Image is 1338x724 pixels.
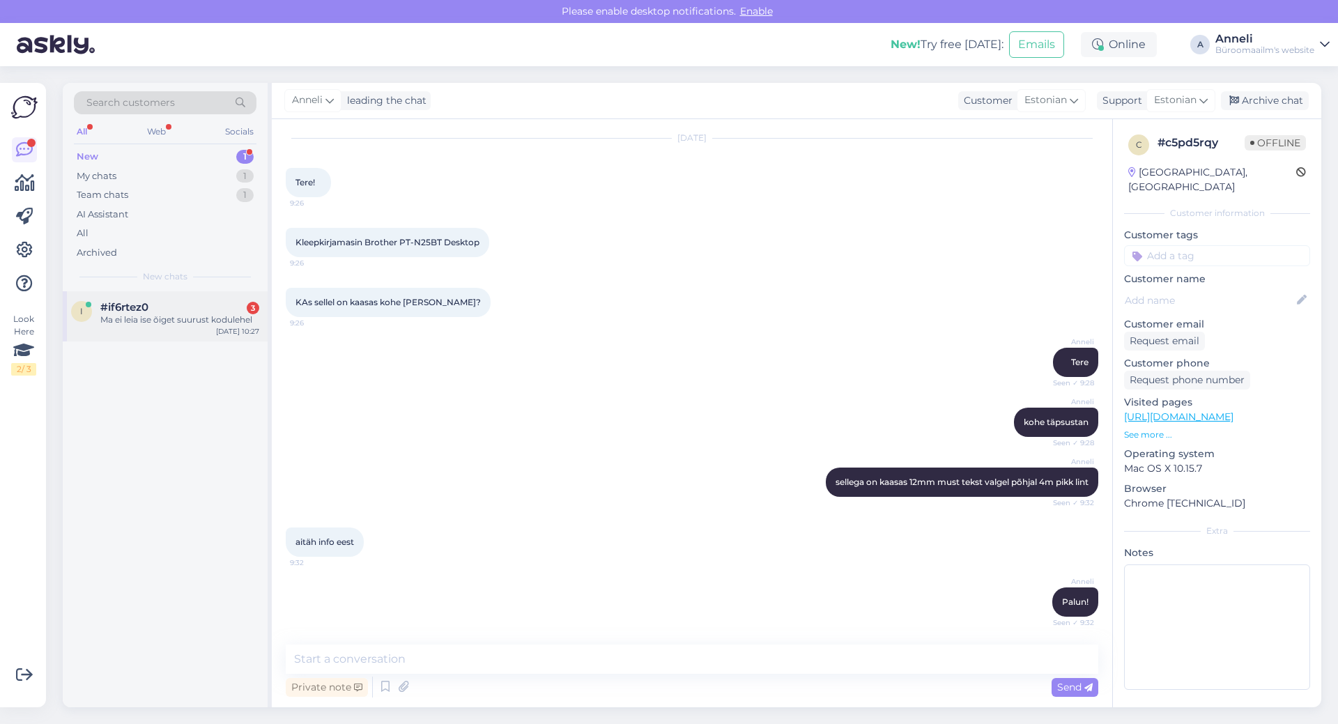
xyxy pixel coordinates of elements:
[1158,134,1245,151] div: # c5pd5rqy
[958,93,1013,108] div: Customer
[11,363,36,376] div: 2 / 3
[1124,546,1310,560] p: Notes
[236,188,254,202] div: 1
[1042,456,1094,467] span: Anneli
[1042,617,1094,628] span: Seen ✓ 9:32
[1124,525,1310,537] div: Extra
[1024,93,1067,108] span: Estonian
[1221,91,1309,110] div: Archive chat
[1057,681,1093,693] span: Send
[1128,165,1296,194] div: [GEOGRAPHIC_DATA], [GEOGRAPHIC_DATA]
[1042,498,1094,508] span: Seen ✓ 9:32
[1124,228,1310,242] p: Customer tags
[1124,482,1310,496] p: Browser
[736,5,777,17] span: Enable
[295,537,354,547] span: aitäh info eest
[216,326,259,337] div: [DATE] 10:27
[1081,32,1157,57] div: Online
[295,177,315,187] span: Tere!
[1042,396,1094,407] span: Anneli
[1124,461,1310,476] p: Mac OS X 10.15.7
[1125,293,1294,308] input: Add name
[1124,317,1310,332] p: Customer email
[290,258,342,268] span: 9:26
[1062,596,1089,607] span: Palun!
[1124,410,1233,423] a: [URL][DOMAIN_NAME]
[74,123,90,141] div: All
[77,208,128,222] div: AI Assistant
[1042,337,1094,347] span: Anneli
[1245,135,1306,151] span: Offline
[247,302,259,314] div: 3
[100,314,259,326] div: Ma ei leia ise õiget suurust kodulehel
[1124,395,1310,410] p: Visited pages
[1215,33,1330,56] a: AnneliBüroomaailm's website
[295,297,481,307] span: KAs sellel on kaasas kohe [PERSON_NAME]?
[1071,357,1089,367] span: Tere
[144,123,169,141] div: Web
[236,169,254,183] div: 1
[891,38,921,51] b: New!
[77,188,128,202] div: Team chats
[1124,272,1310,286] p: Customer name
[1097,93,1142,108] div: Support
[891,36,1003,53] div: Try free [DATE]:
[1215,45,1314,56] div: Büroomaailm's website
[286,678,368,697] div: Private note
[286,132,1098,144] div: [DATE]
[1154,93,1197,108] span: Estonian
[1124,371,1250,390] div: Request phone number
[1024,417,1089,427] span: kohe täpsustan
[1124,447,1310,461] p: Operating system
[1190,35,1210,54] div: A
[1124,356,1310,371] p: Customer phone
[77,169,116,183] div: My chats
[222,123,256,141] div: Socials
[1124,332,1205,351] div: Request email
[11,94,38,121] img: Askly Logo
[143,270,187,283] span: New chats
[80,306,83,316] span: i
[290,557,342,568] span: 9:32
[11,313,36,376] div: Look Here
[341,93,426,108] div: leading the chat
[1042,576,1094,587] span: Anneli
[836,477,1089,487] span: sellega on kaasas 12mm must tekst valgel põhjal 4m pikk lint
[1124,429,1310,441] p: See more ...
[290,198,342,208] span: 9:26
[77,246,117,260] div: Archived
[100,301,148,314] span: #if6rtez0
[236,150,254,164] div: 1
[1215,33,1314,45] div: Anneli
[77,150,98,164] div: New
[1042,438,1094,448] span: Seen ✓ 9:28
[1136,139,1142,150] span: c
[1042,378,1094,388] span: Seen ✓ 9:28
[1124,245,1310,266] input: Add a tag
[1124,207,1310,219] div: Customer information
[292,93,323,108] span: Anneli
[77,226,89,240] div: All
[1124,496,1310,511] p: Chrome [TECHNICAL_ID]
[290,318,342,328] span: 9:26
[295,237,479,247] span: Kleepkirjamasin Brother PT-N25BT Desktop
[1009,31,1064,58] button: Emails
[86,95,175,110] span: Search customers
